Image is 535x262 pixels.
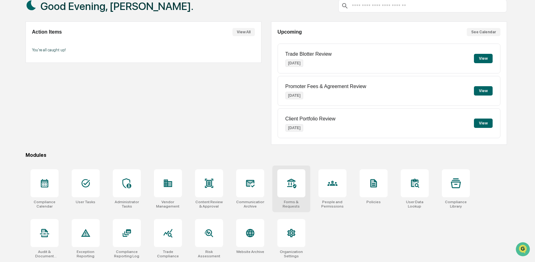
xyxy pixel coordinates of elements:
div: People and Permissions [318,200,346,208]
div: Forms & Requests [277,200,305,208]
h2: Upcoming [278,29,302,35]
span: Attestations [51,78,77,85]
iframe: Open customer support [515,241,532,258]
div: Exception Reporting [72,250,100,258]
div: Website Archive [236,250,264,254]
span: Data Lookup [12,90,39,96]
div: Start new chat [21,48,102,54]
button: View All [232,28,255,36]
a: 🗄️Attestations [43,76,80,87]
p: Client Portfolio Review [285,116,336,122]
div: Communications Archive [236,200,264,208]
a: 🖐️Preclearance [4,76,43,87]
button: See Calendar [467,28,500,36]
div: Organization Settings [277,250,305,258]
div: Content Review & Approval [195,200,223,208]
span: Pylon [62,105,75,110]
button: Start new chat [106,49,113,57]
p: [DATE] [285,59,303,67]
img: 1746055101610-c473b297-6a78-478c-a979-82029cc54cd1 [6,48,17,59]
div: Compliance Calendar [31,200,59,208]
p: Trade Blotter Review [285,51,332,57]
div: Compliance Reporting Log [113,250,141,258]
div: We're available if you need us! [21,54,79,59]
div: Audit & Document Logs [31,250,59,258]
p: [DATE] [285,124,303,132]
button: View [474,119,493,128]
div: Administrator Tasks [113,200,141,208]
div: Trade Compliance [154,250,182,258]
div: 🗄️ [45,79,50,84]
p: You're all caught up! [32,48,255,52]
div: Vendor Management [154,200,182,208]
div: Risk Assessment [195,250,223,258]
div: Modules [26,152,507,158]
div: User Data Lookup [401,200,429,208]
p: How can we help? [6,13,113,23]
div: 🔎 [6,91,11,96]
h2: Action Items [32,29,62,35]
div: Policies [366,200,381,204]
div: Compliance Library [442,200,470,208]
button: View [474,86,493,96]
a: 🔎Data Lookup [4,88,42,99]
div: 🖐️ [6,79,11,84]
p: Promoter Fees & Agreement Review [285,84,366,89]
a: Powered byPylon [44,105,75,110]
p: [DATE] [285,92,303,99]
div: User Tasks [76,200,95,204]
button: View [474,54,493,63]
span: Preclearance [12,78,40,85]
